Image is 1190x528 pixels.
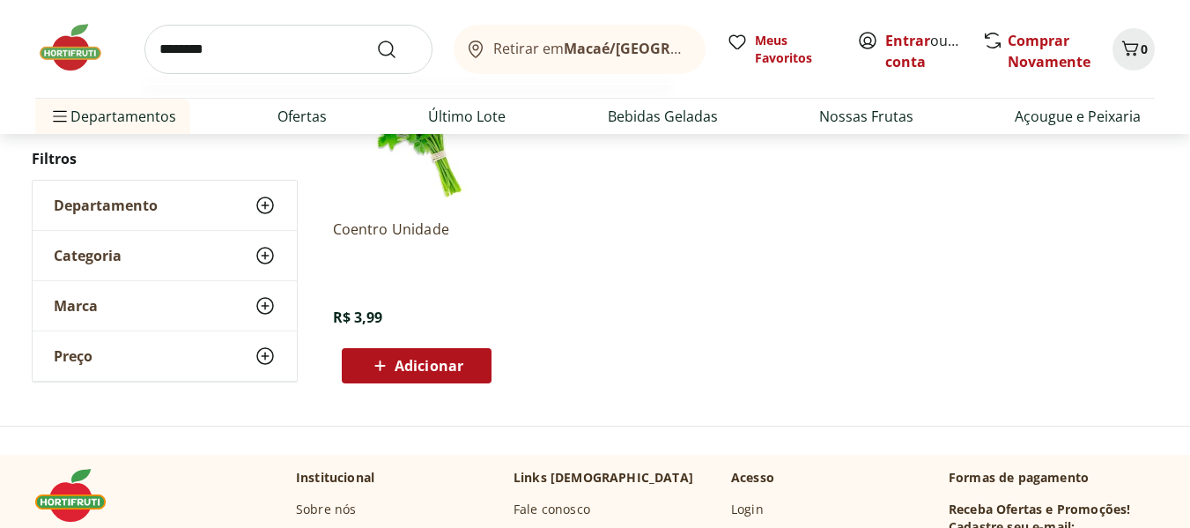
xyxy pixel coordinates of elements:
[493,41,688,56] span: Retirar em
[342,348,492,383] button: Adicionar
[514,501,590,518] a: Fale conosco
[49,95,176,138] span: Departamentos
[755,32,836,67] span: Meus Favoritos
[885,31,982,71] a: Criar conta
[1015,106,1141,127] a: Açougue e Peixaria
[395,359,463,373] span: Adicionar
[949,469,1155,487] p: Formas de pagamento
[885,30,964,72] span: ou
[731,469,774,487] p: Acesso
[731,501,764,518] a: Login
[33,231,297,280] button: Categoria
[514,469,693,487] p: Links [DEMOGRAPHIC_DATA]
[727,32,836,67] a: Meus Favoritos
[54,197,158,214] span: Departamento
[33,281,297,331] button: Marca
[54,247,122,264] span: Categoria
[296,501,356,518] a: Sobre nós
[333,219,500,258] a: Coentro Unidade
[54,347,92,365] span: Preço
[35,21,123,74] img: Hortifruti
[885,31,930,50] a: Entrar
[376,39,418,60] button: Submit Search
[1112,28,1155,71] button: Carrinho
[1141,41,1148,57] span: 0
[819,106,913,127] a: Nossas Frutas
[454,25,706,74] button: Retirar emMacaé/[GEOGRAPHIC_DATA]
[49,95,70,138] button: Menu
[33,181,297,230] button: Departamento
[32,141,298,176] h2: Filtros
[1008,31,1090,71] a: Comprar Novamente
[54,297,98,315] span: Marca
[608,106,718,127] a: Bebidas Geladas
[33,331,297,381] button: Preço
[333,308,383,327] span: R$ 3,99
[564,39,761,58] b: Macaé/[GEOGRAPHIC_DATA]
[428,106,506,127] a: Último Lote
[144,25,432,74] input: search
[35,469,123,522] img: Hortifruti
[277,106,327,127] a: Ofertas
[949,501,1130,518] h3: Receba Ofertas e Promoções!
[296,469,374,487] p: Institucional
